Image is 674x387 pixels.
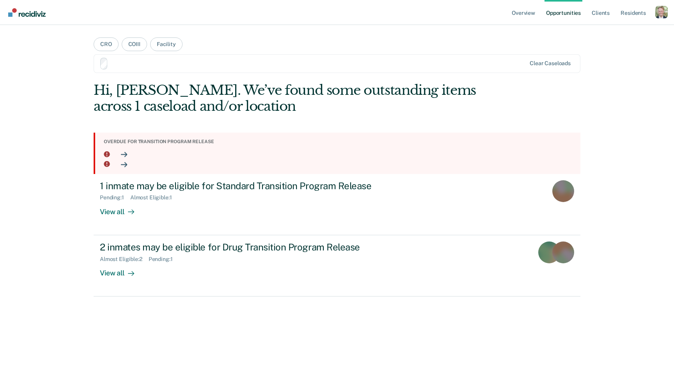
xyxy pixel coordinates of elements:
div: Pending : 1 [100,194,130,201]
div: 1 inmate may be eligible for Standard Transition Program Release [100,180,374,192]
div: View all [100,201,144,216]
button: COIII [122,37,147,51]
div: Clear caseloads [530,60,571,67]
div: 2 inmates may be eligible for Drug Transition Program Release [100,241,374,253]
a: 2 inmates may be eligible for Drug Transition Program ReleaseAlmost Eligible:2Pending:1View all [94,235,580,296]
div: Almost Eligible : 2 [100,256,149,263]
div: Pending : 1 [149,256,179,263]
div: Hi, [PERSON_NAME]. We’ve found some outstanding items across 1 caseload and/or location [94,82,483,114]
button: Profile dropdown button [655,6,668,18]
a: 1 inmate may be eligible for Standard Transition Program ReleasePending:1Almost Eligible:1View all [94,174,580,235]
button: CRO [94,37,119,51]
div: View all [100,262,144,277]
button: Facility [150,37,183,51]
div: Almost Eligible : 1 [130,194,178,201]
img: Recidiviz [8,8,46,17]
div: Overdue for transition program release [104,139,574,144]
